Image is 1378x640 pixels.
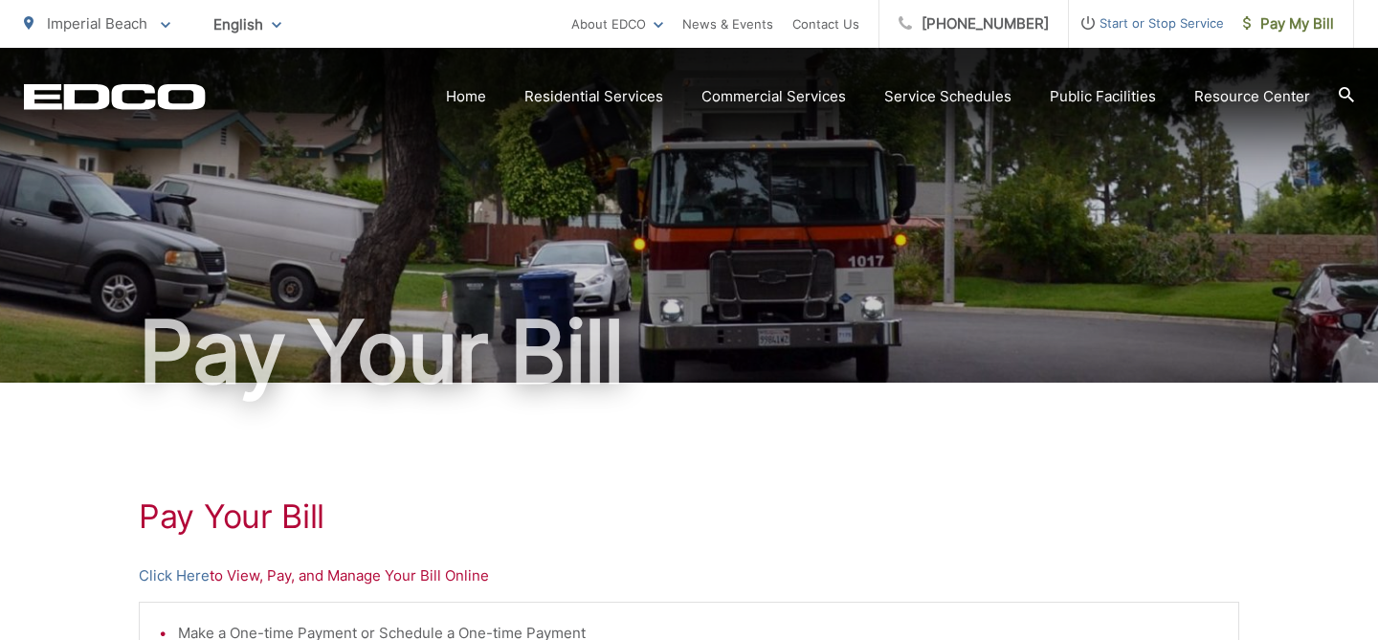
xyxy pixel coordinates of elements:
[446,85,486,108] a: Home
[199,8,296,41] span: English
[792,12,859,35] a: Contact Us
[139,497,1239,536] h1: Pay Your Bill
[24,83,206,110] a: EDCD logo. Return to the homepage.
[1243,12,1334,35] span: Pay My Bill
[524,85,663,108] a: Residential Services
[24,304,1354,400] h1: Pay Your Bill
[47,14,147,33] span: Imperial Beach
[1194,85,1310,108] a: Resource Center
[884,85,1011,108] a: Service Schedules
[701,85,846,108] a: Commercial Services
[682,12,773,35] a: News & Events
[139,564,210,587] a: Click Here
[1050,85,1156,108] a: Public Facilities
[571,12,663,35] a: About EDCO
[139,564,1239,587] p: to View, Pay, and Manage Your Bill Online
